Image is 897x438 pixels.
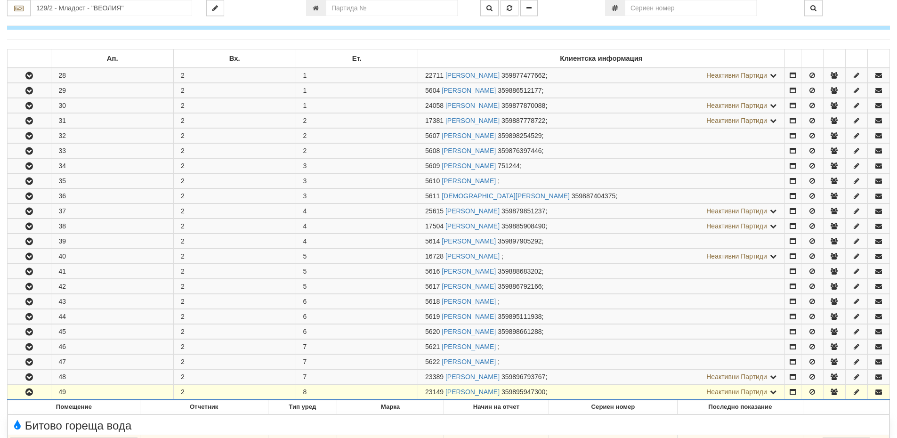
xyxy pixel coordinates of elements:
span: 359877870088 [501,102,545,109]
span: Партида № [425,162,440,170]
span: 8 [303,388,307,396]
td: 33 [51,144,174,158]
td: Клиентска информация: No sort applied, sorting is disabled [418,49,785,68]
span: Партида № [425,252,444,260]
td: ; [418,309,785,324]
a: [PERSON_NAME] [445,72,500,79]
b: Ет. [352,55,362,62]
span: 359877477662 [501,72,545,79]
span: 6 [303,328,307,335]
span: 359885908490 [501,222,545,230]
td: ; [418,279,785,294]
span: 359887404375 [572,192,615,200]
td: : No sort applied, sorting is disabled [845,49,867,68]
span: 2 [303,132,307,139]
td: 2 [173,279,296,294]
a: [PERSON_NAME] [442,87,496,94]
span: 751244 [498,162,520,170]
td: ; [418,68,785,83]
td: 29 [51,83,174,98]
span: 1 [303,87,307,94]
td: : No sort applied, sorting is disabled [8,49,51,68]
span: 359896793767 [501,373,545,381]
span: Партида № [425,298,440,305]
td: 46 [51,340,174,354]
a: [PERSON_NAME] [442,177,496,185]
td: ; [418,129,785,143]
td: ; [418,114,785,128]
a: [PERSON_NAME] [442,268,496,275]
span: Партида № [425,373,444,381]
td: 2 [173,114,296,128]
span: 359886512177 [498,87,541,94]
td: ; [418,159,785,173]
span: 7 [303,358,307,365]
td: 2 [173,144,296,158]
td: 2 [173,294,296,309]
span: Партида № [425,102,444,109]
b: Вх. [229,55,240,62]
span: 359886792166 [498,283,541,290]
td: : No sort applied, sorting is disabled [823,49,845,68]
td: ; [418,144,785,158]
a: [PERSON_NAME] [442,283,496,290]
td: : No sort applied, sorting is disabled [867,49,889,68]
td: 34 [51,159,174,173]
td: ; [418,219,785,234]
span: Неактивни Партиди [706,373,767,381]
span: 7 [303,373,307,381]
span: Партида № [425,268,440,275]
span: Партида № [425,283,440,290]
span: 359888683202 [498,268,541,275]
td: 2 [173,68,296,83]
span: 2 [303,147,307,154]
span: Неактивни Партиди [706,222,767,230]
th: Марка [337,400,444,414]
td: 2 [173,174,296,188]
td: 38 [51,219,174,234]
td: ; [418,189,785,203]
td: ; [418,370,785,384]
span: 3 [303,162,307,170]
td: 31 [51,114,174,128]
span: Партида № [425,237,440,245]
th: Отчетник [140,400,268,414]
td: : No sort applied, sorting is disabled [784,49,801,68]
span: 5 [303,268,307,275]
a: [PERSON_NAME] [445,373,500,381]
td: 35 [51,174,174,188]
a: [PERSON_NAME] [445,222,500,230]
td: 37 [51,204,174,219]
td: 2 [173,264,296,279]
span: Партида № [425,132,440,139]
a: [PERSON_NAME] [442,328,496,335]
span: 359887778722 [501,117,545,124]
span: Неактивни Партиди [706,72,767,79]
span: Партида № [425,358,440,365]
th: Последно показание [678,400,803,414]
td: ; [418,249,785,264]
a: [PERSON_NAME] [442,358,496,365]
a: [PERSON_NAME] [445,252,500,260]
td: 32 [51,129,174,143]
td: ; [418,324,785,339]
a: [PERSON_NAME] [445,388,500,396]
span: 359897905292 [498,237,541,245]
td: 2 [173,355,296,369]
td: 2 [173,249,296,264]
span: Партида № [425,343,440,350]
th: Помещение [8,400,140,414]
td: ; [418,294,785,309]
span: 5 [303,283,307,290]
td: : No sort applied, sorting is disabled [801,49,823,68]
span: Партида № [425,147,440,154]
a: [PERSON_NAME] [442,313,496,320]
span: 5 [303,252,307,260]
span: Партида № [425,192,440,200]
span: 3 [303,177,307,185]
td: Ет.: No sort applied, sorting is disabled [296,49,418,68]
b: Клиентска информация [560,55,642,62]
td: 48 [51,370,174,384]
td: ; [418,264,785,279]
span: Неактивни Партиди [706,102,767,109]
